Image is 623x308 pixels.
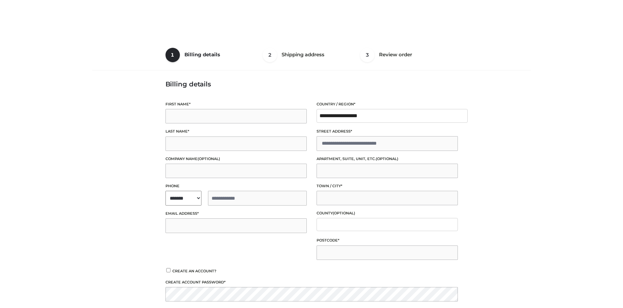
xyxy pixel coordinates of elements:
label: First name [165,101,307,107]
span: (optional) [333,211,355,215]
span: 1 [165,48,180,62]
label: Create account password [165,279,458,285]
span: Shipping address [282,51,324,58]
h3: Billing details [165,80,458,88]
label: Phone [165,183,307,189]
label: County [317,210,458,216]
span: Billing details [184,51,220,58]
label: Town / City [317,183,458,189]
label: Postcode [317,237,458,244]
label: Country / Region [317,101,458,107]
label: Last name [165,128,307,135]
span: 2 [263,48,277,62]
label: Email address [165,210,307,217]
label: Street address [317,128,458,135]
span: (optional) [198,156,220,161]
span: (optional) [376,156,398,161]
span: Create an account? [172,269,216,273]
span: Review order [379,51,412,58]
label: Apartment, suite, unit, etc. [317,156,458,162]
span: 3 [360,48,374,62]
input: Create an account? [165,268,171,272]
label: Company name [165,156,307,162]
